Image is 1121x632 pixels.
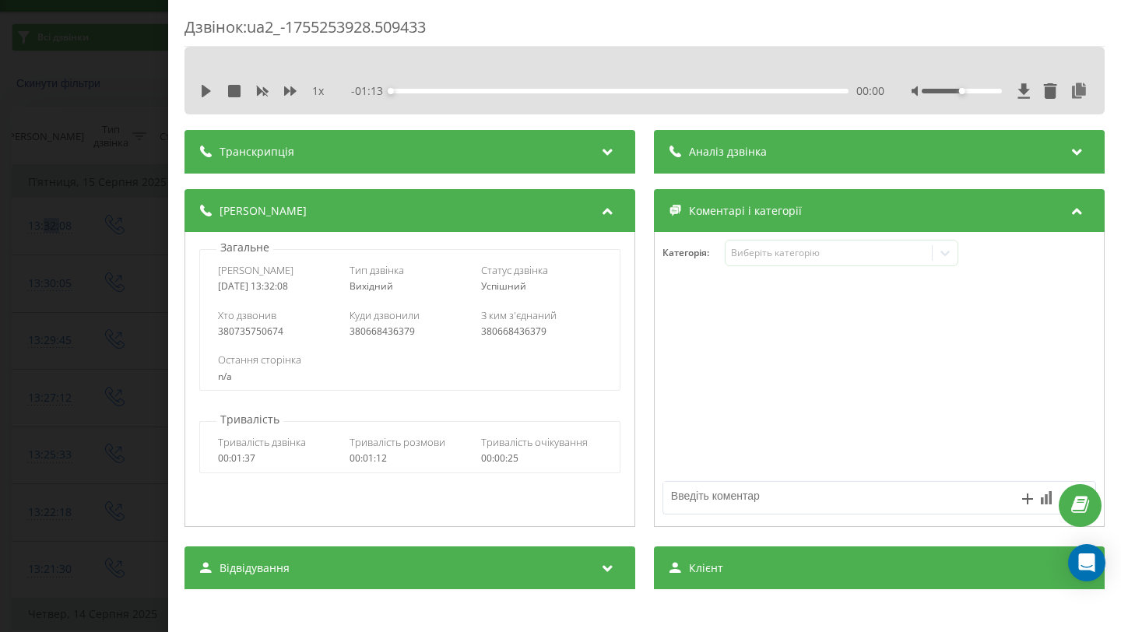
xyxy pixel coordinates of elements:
div: Дзвінок : ua2_-1755253928.509433 [184,16,1105,47]
span: Вихідний [350,279,393,293]
div: Виберіть категорію [731,247,926,259]
h4: Категорія : [662,248,725,258]
p: Загальне [216,240,273,255]
span: Тривалість дзвінка [218,435,306,449]
div: [DATE] 13:32:08 [218,281,339,292]
span: Тривалість розмови [350,435,445,449]
div: 380735750674 [218,326,339,337]
span: Тип дзвінка [350,263,404,277]
div: 380668436379 [481,326,602,337]
div: n/a [218,371,601,382]
span: Хто дзвонив [218,308,276,322]
span: Остання сторінка [218,353,301,367]
span: Клієнт [689,560,723,576]
span: З ким з'єднаний [481,308,557,322]
span: - 01:13 [351,83,391,99]
span: Статус дзвінка [481,263,548,277]
span: Аналіз дзвінка [689,144,767,160]
div: 00:01:12 [350,453,470,464]
div: Accessibility label [958,88,965,94]
span: [PERSON_NAME] [218,263,293,277]
span: Куди дзвонили [350,308,420,322]
span: Тривалість очікування [481,435,588,449]
span: Коментарі і категорії [689,203,802,219]
div: 00:00:25 [481,453,602,464]
span: Транскрипція [220,144,294,160]
span: Успішний [481,279,526,293]
div: Accessibility label [388,88,394,94]
p: Тривалість [216,412,283,427]
div: Open Intercom Messenger [1068,544,1105,581]
span: 00:00 [856,83,884,99]
div: 380668436379 [350,326,470,337]
span: Відвідування [220,560,290,576]
div: 00:01:37 [218,453,339,464]
span: 1 x [312,83,324,99]
span: [PERSON_NAME] [220,203,307,219]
